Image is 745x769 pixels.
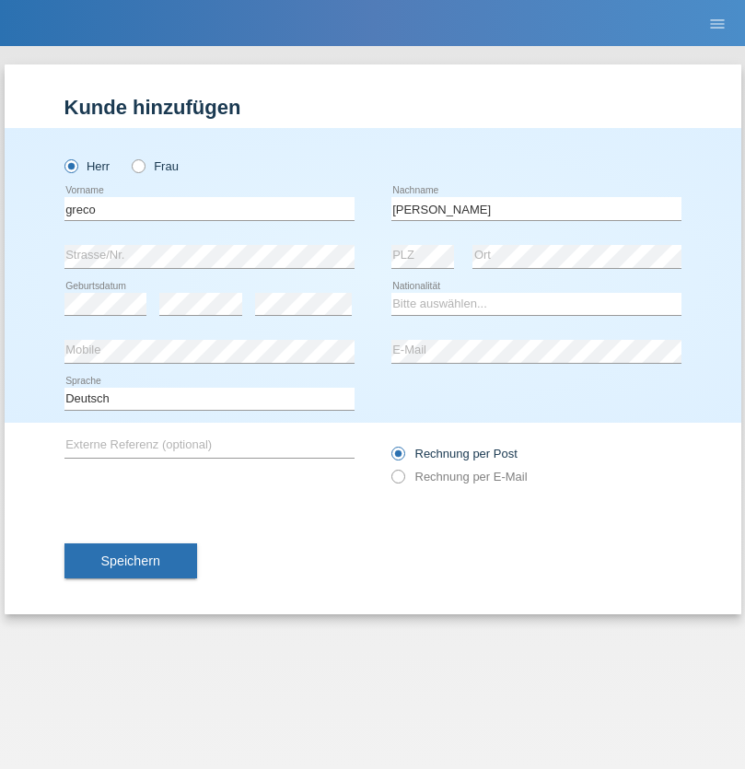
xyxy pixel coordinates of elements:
input: Rechnung per Post [391,447,403,470]
h1: Kunde hinzufügen [64,96,681,119]
i: menu [708,15,727,33]
input: Herr [64,159,76,171]
span: Speichern [101,553,160,568]
a: menu [699,17,736,29]
label: Herr [64,159,111,173]
label: Rechnung per Post [391,447,518,460]
button: Speichern [64,543,197,578]
label: Rechnung per E-Mail [391,470,528,484]
input: Frau [132,159,144,171]
input: Rechnung per E-Mail [391,470,403,493]
label: Frau [132,159,179,173]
